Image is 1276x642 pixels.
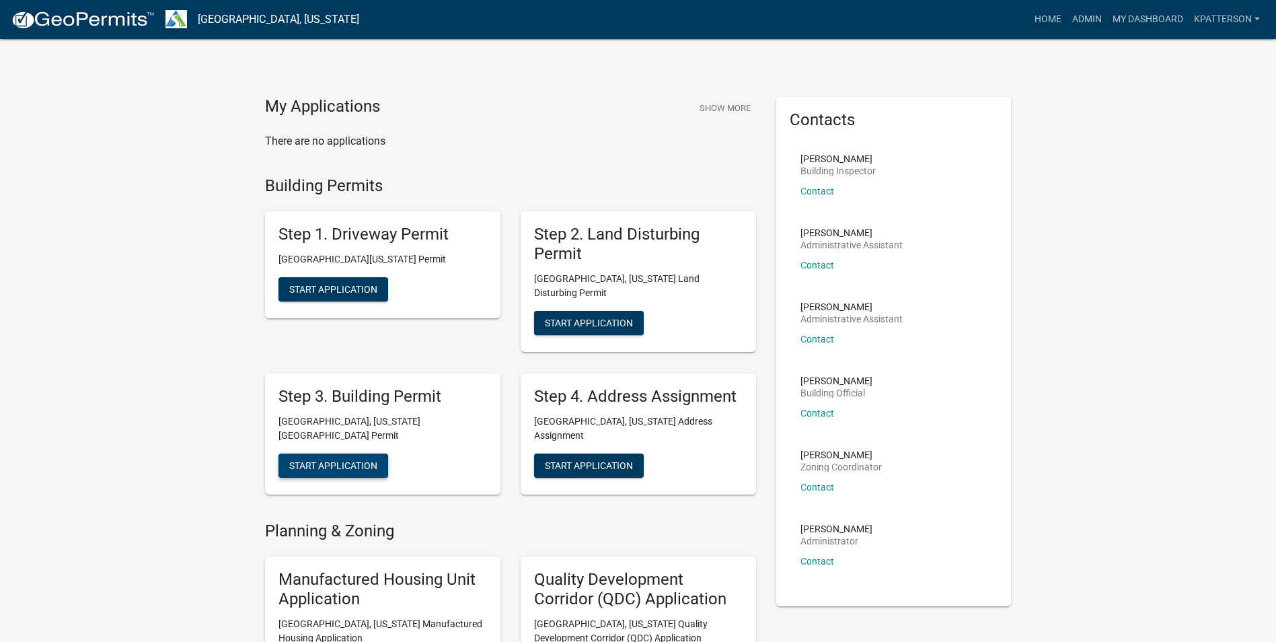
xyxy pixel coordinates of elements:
[278,454,388,478] button: Start Application
[800,556,834,567] a: Contact
[800,450,882,460] p: [PERSON_NAME]
[1107,7,1189,32] a: My Dashboard
[800,166,876,176] p: Building Inspector
[800,408,834,419] a: Contact
[800,482,834,493] a: Contact
[534,272,743,300] p: [GEOGRAPHIC_DATA], [US_STATE] Land Disturbing Permit
[545,317,633,328] span: Start Application
[790,110,998,130] h5: Contacts
[534,570,743,609] h5: Quality Development Corridor (QDC) Application
[289,460,377,470] span: Start Application
[800,302,903,312] p: [PERSON_NAME]
[800,524,872,534] p: [PERSON_NAME]
[278,252,487,266] p: [GEOGRAPHIC_DATA][US_STATE] Permit
[800,186,834,197] a: Contact
[278,570,487,609] h5: Manufactured Housing Unit Application
[265,97,380,117] h4: My Applications
[800,240,903,250] p: Administrative Assistant
[800,376,872,386] p: [PERSON_NAME]
[800,388,872,398] p: Building Official
[800,334,834,345] a: Contact
[534,454,644,478] button: Start Application
[800,154,876,164] p: [PERSON_NAME]
[800,228,903,238] p: [PERSON_NAME]
[278,225,487,244] h5: Step 1. Driveway Permit
[800,462,882,472] p: Zoning Coordinator
[1029,7,1067,32] a: Home
[534,415,743,443] p: [GEOGRAPHIC_DATA], [US_STATE] Address Assignment
[800,536,872,546] p: Administrator
[289,284,377,295] span: Start Application
[165,10,187,28] img: Troup County, Georgia
[198,8,359,31] a: [GEOGRAPHIC_DATA], [US_STATE]
[800,260,834,271] a: Contact
[265,176,756,196] h4: Building Permits
[534,225,743,264] h5: Step 2. Land Disturbing Permit
[1189,7,1265,32] a: KPATTERSON
[278,387,487,406] h5: Step 3. Building Permit
[800,314,903,324] p: Administrative Assistant
[278,415,487,443] p: [GEOGRAPHIC_DATA], [US_STATE][GEOGRAPHIC_DATA] Permit
[265,133,756,149] p: There are no applications
[534,387,743,406] h5: Step 4. Address Assignment
[534,311,644,335] button: Start Application
[278,277,388,301] button: Start Application
[265,522,756,541] h4: Planning & Zoning
[545,460,633,470] span: Start Application
[1067,7,1107,32] a: Admin
[694,97,756,119] button: Show More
